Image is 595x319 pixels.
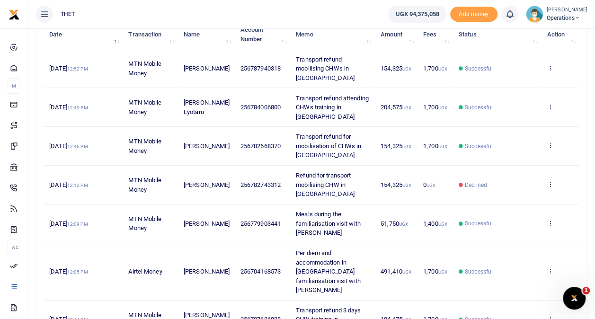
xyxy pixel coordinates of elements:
span: [DATE] [49,268,88,275]
small: UGX [402,269,411,275]
li: Toup your wallet [450,7,497,22]
th: Fees: activate to sort column ascending [418,20,453,49]
span: Successful [465,219,493,228]
span: MTN Mobile Money [128,138,161,154]
img: logo-small [9,9,20,20]
span: 256704168573 [240,268,281,275]
iframe: Intercom live chat [563,287,586,310]
a: profile-user [PERSON_NAME] Operations [526,6,587,23]
span: Transport refund attending CHWs training in [GEOGRAPHIC_DATA] [296,95,369,120]
span: [DATE] [49,142,88,150]
th: Memo: activate to sort column ascending [291,20,375,49]
span: Declined [465,181,487,189]
span: 51,750 [381,220,408,227]
span: MTN Mobile Money [128,177,161,193]
span: Refund for transport mobilising CHW in [GEOGRAPHIC_DATA] [296,172,355,197]
span: MTN Mobile Money [128,215,161,232]
small: 12:46 PM [67,144,88,149]
span: 1,700 [423,142,447,150]
th: Transaction: activate to sort column ascending [123,20,178,49]
li: Wallet ballance [384,6,450,23]
small: 12:52 PM [67,66,88,71]
span: THET [57,10,79,18]
small: UGX [438,222,447,227]
th: Name: activate to sort column ascending [178,20,235,49]
th: Amount: activate to sort column ascending [375,20,418,49]
small: UGX [402,144,411,149]
small: UGX [402,105,411,110]
span: 154,325 [381,142,411,150]
img: profile-user [526,6,543,23]
span: Transport refund mobilising CHWs in [GEOGRAPHIC_DATA] [296,56,355,81]
small: 12:05 PM [67,269,88,275]
a: Add money [450,10,497,17]
span: 1 [582,287,590,294]
small: UGX [402,183,411,188]
a: UGX 94,375,058 [388,6,446,23]
small: UGX [438,66,447,71]
span: 154,325 [381,181,411,188]
span: [DATE] [49,104,88,111]
span: [DATE] [49,181,88,188]
span: Transport refund for mobilisation of CHWs in [GEOGRAPHIC_DATA] [296,133,361,159]
span: 256779903441 [240,220,281,227]
span: [PERSON_NAME] Eyotaru [184,99,230,115]
span: 256784006800 [240,104,281,111]
small: 12:12 PM [67,183,88,188]
span: Successful [465,64,493,73]
span: 256782668370 [240,142,281,150]
small: UGX [438,144,447,149]
span: 154,325 [381,65,411,72]
span: 1,700 [423,65,447,72]
small: UGX [402,66,411,71]
span: Successful [465,103,493,112]
span: [PERSON_NAME] [184,142,230,150]
span: MTN Mobile Money [128,99,161,115]
span: 0 [423,181,435,188]
th: Action: activate to sort column ascending [542,20,579,49]
span: 256787940318 [240,65,281,72]
span: [DATE] [49,65,88,72]
span: 256782743312 [240,181,281,188]
span: Add money [450,7,497,22]
small: UGX [438,269,447,275]
span: 1,400 [423,220,447,227]
li: Ac [8,239,20,255]
small: UGX [399,222,408,227]
span: 204,575 [381,104,411,111]
th: Status: activate to sort column ascending [453,20,542,49]
span: UGX 94,375,058 [395,9,439,19]
a: logo-small logo-large logo-large [9,10,20,18]
small: 12:49 PM [67,105,88,110]
span: Operations [547,14,587,22]
span: [PERSON_NAME] [184,268,230,275]
span: 1,700 [423,268,447,275]
span: [PERSON_NAME] [184,220,230,227]
li: M [8,78,20,94]
span: 1,700 [423,104,447,111]
span: MTN Mobile Money [128,60,161,77]
th: Account Number: activate to sort column ascending [235,20,290,49]
span: Airtel Money [128,268,162,275]
small: UGX [438,105,447,110]
small: UGX [426,183,435,188]
span: Successful [465,142,493,151]
span: [PERSON_NAME] [184,65,230,72]
span: Meals during the familiarisation visit with [PERSON_NAME] [296,211,361,236]
span: Successful [465,267,493,276]
th: Date: activate to sort column descending [44,20,123,49]
small: [PERSON_NAME] [547,6,587,14]
span: 491,410 [381,268,411,275]
span: Per diem and accommodation in [GEOGRAPHIC_DATA] familiarisation visit with [PERSON_NAME] [296,249,361,293]
span: [PERSON_NAME] [184,181,230,188]
small: 12:09 PM [67,222,88,227]
span: [DATE] [49,220,88,227]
